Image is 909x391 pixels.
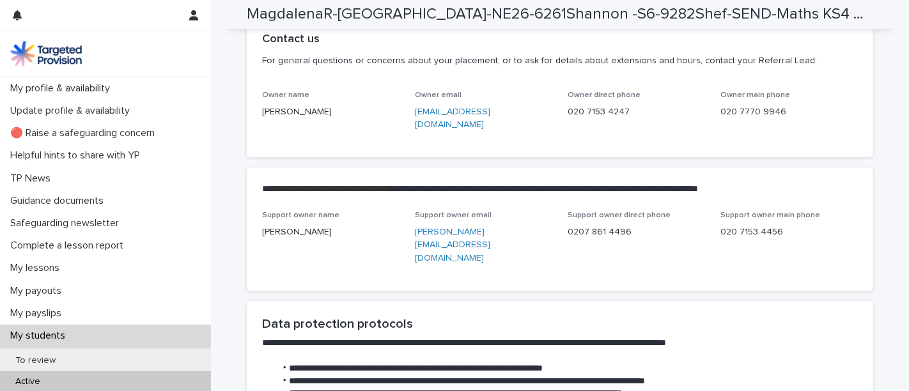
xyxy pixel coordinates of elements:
p: Helpful hints to share with YP [5,149,150,162]
p: My lessons [5,262,70,274]
span: Owner main phone [720,91,790,99]
h2: MagdalenaR-[GEOGRAPHIC_DATA]-NE26-6261Shannon -S6-9282Shef-SEND-Maths KS4 English KS4-12373 [247,5,868,24]
span: Support owner email [415,211,492,219]
span: Owner name [262,91,309,99]
p: [PERSON_NAME] [262,226,400,239]
p: My payouts [5,285,72,297]
span: Support owner name [262,211,339,219]
p: Safeguarding newsletter [5,217,129,229]
p: 🔴 Raise a safeguarding concern [5,127,165,139]
p: My students [5,330,75,342]
a: [EMAIL_ADDRESS][DOMAIN_NAME] [415,107,490,130]
p: My payslips [5,307,72,319]
p: Update profile & availability [5,105,140,117]
p: My profile & availability [5,82,120,95]
h2: Contact us [262,33,320,47]
span: Support owner direct phone [568,211,671,219]
p: To review [5,355,66,366]
img: M5nRWzHhSzIhMunXDL62 [10,41,82,66]
p: For general questions or concerns about your placement, or to ask for details about extensions an... [262,55,853,66]
p: 020 7770 9946 [720,105,858,119]
p: 020 7153 4456 [720,226,858,239]
span: Support owner main phone [720,211,820,219]
p: Complete a lesson report [5,240,134,252]
span: Owner email [415,91,462,99]
p: 020 7153 4247 [568,105,705,119]
p: 0207 861 4496 [568,226,705,239]
p: Active [5,376,50,387]
h2: Data protection protocols [262,316,858,332]
p: TP News [5,172,61,185]
a: [PERSON_NAME][EMAIL_ADDRESS][DOMAIN_NAME] [415,227,490,263]
p: Guidance documents [5,195,114,207]
p: [PERSON_NAME] [262,105,400,119]
span: Owner direct phone [568,91,641,99]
